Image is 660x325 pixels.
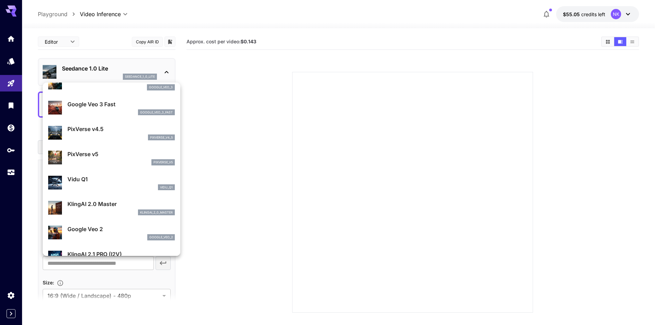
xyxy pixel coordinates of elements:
[48,197,175,218] div: KlingAI 2.0 Masterklingai_2_0_master
[48,122,175,143] div: PixVerse v4.5pixverse_v4_5
[67,200,175,208] p: KlingAI 2.0 Master
[160,185,173,190] p: vidu_q1
[67,225,175,233] p: Google Veo 2
[149,85,173,90] p: google_veo_3
[48,147,175,168] div: PixVerse v5pixverse_v5
[67,250,175,258] p: KlingAI 2.1 PRO (I2V)
[153,160,173,165] p: pixverse_v5
[67,175,175,183] p: Vidu Q1
[67,150,175,158] p: PixVerse v5
[149,235,173,240] p: google_veo_2
[48,72,175,93] div: Google Veo 3google_veo_3
[67,100,175,108] p: Google Veo 3 Fast
[67,125,175,133] p: PixVerse v4.5
[48,247,175,268] div: KlingAI 2.1 PRO (I2V)
[140,210,173,215] p: klingai_2_0_master
[150,135,173,140] p: pixverse_v4_5
[48,222,175,243] div: Google Veo 2google_veo_2
[48,97,175,118] div: Google Veo 3 Fastgoogle_veo_3_fast
[48,172,175,193] div: Vidu Q1vidu_q1
[140,110,173,115] p: google_veo_3_fast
